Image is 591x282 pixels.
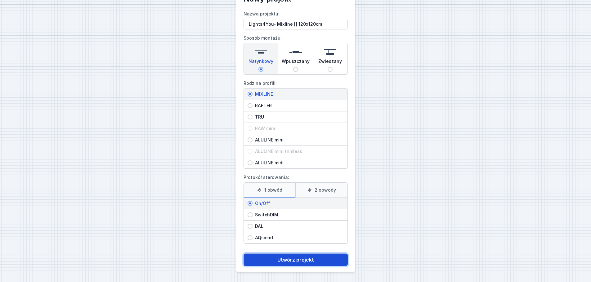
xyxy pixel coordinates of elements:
input: Zwieszany [328,67,333,72]
span: RAFTER [253,102,344,109]
input: ALULINE mini [248,137,253,142]
input: Natynkowy [258,67,263,72]
img: surface.svg [255,46,267,58]
span: On/Off [253,200,344,206]
input: Nazwa projektu: [244,19,348,29]
span: SwitchDIM [253,212,344,218]
span: MIXLINE [253,91,344,97]
input: ALULINE midi [248,160,253,165]
label: Rodzina profili: [244,78,348,169]
input: TRU [248,115,253,119]
input: Wpuszczany [293,67,298,72]
span: Zwieszany [318,58,342,67]
img: suspended.svg [324,46,336,58]
input: SwitchDIM [248,212,253,217]
span: ALULINE mini [253,137,344,143]
input: AQsmart [248,235,253,240]
input: RAFTER [248,103,253,108]
span: AQsmart [253,235,344,241]
span: TRU [253,114,344,120]
input: On/Off [248,201,253,206]
label: Protokół sterowania: [244,172,348,244]
label: Nazwa projektu: [244,9,348,29]
button: Utwórz projekt [244,254,348,266]
input: DALI [248,224,253,229]
span: ALULINE midi [253,160,344,166]
label: 2 obwody [295,183,347,197]
label: Sposób montażu: [244,33,348,75]
span: Natynkowy [248,58,273,67]
span: Wpuszczany [282,58,310,67]
span: DALI [253,223,344,229]
img: recessed.svg [289,46,302,58]
label: 1 obwód [244,183,296,197]
input: MIXLINE [248,92,253,97]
